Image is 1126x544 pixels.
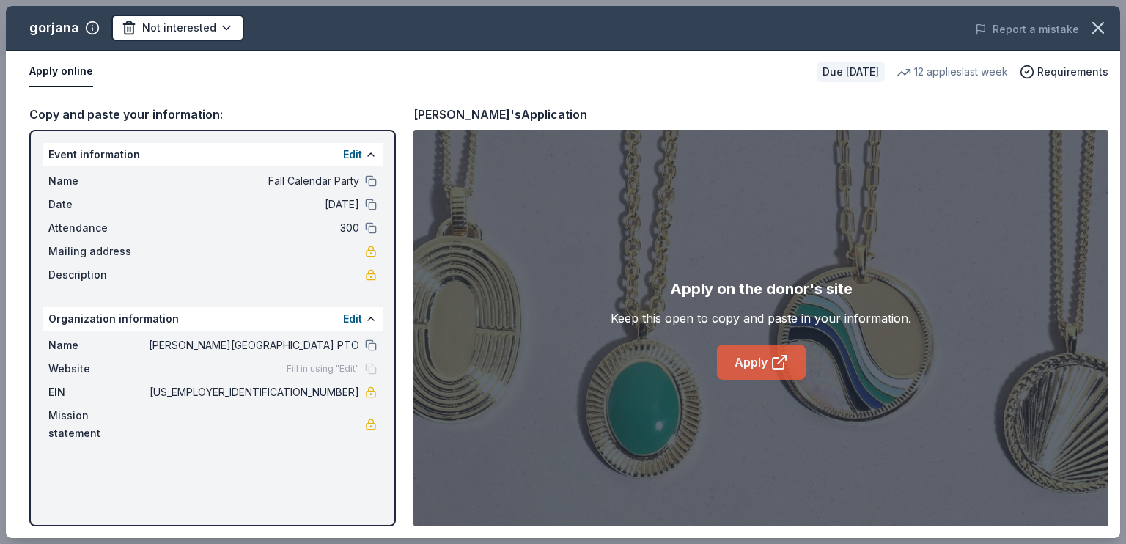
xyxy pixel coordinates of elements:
span: Attendance [48,219,147,237]
div: Due [DATE] [817,62,885,82]
div: [PERSON_NAME]'s Application [413,105,587,124]
div: 12 applies last week [897,63,1008,81]
span: Name [48,172,147,190]
div: Apply on the donor's site [670,277,853,301]
a: Apply [717,345,806,380]
span: [DATE] [147,196,359,213]
span: Website [48,360,147,378]
span: Fill in using "Edit" [287,363,359,375]
span: [PERSON_NAME][GEOGRAPHIC_DATA] PTO [147,337,359,354]
button: Report a mistake [975,21,1079,38]
span: [US_EMPLOYER_IDENTIFICATION_NUMBER] [147,383,359,401]
button: Edit [343,310,362,328]
span: EIN [48,383,147,401]
span: Requirements [1037,63,1108,81]
button: Requirements [1020,63,1108,81]
span: 300 [147,219,359,237]
div: gorjana [29,16,79,40]
button: Edit [343,146,362,163]
div: Event information [43,143,383,166]
div: Copy and paste your information: [29,105,396,124]
span: Date [48,196,147,213]
span: Not interested [142,19,216,37]
button: Not interested [111,15,244,41]
span: Description [48,266,147,284]
span: Fall Calendar Party [147,172,359,190]
span: Mission statement [48,407,147,442]
div: Keep this open to copy and paste in your information. [611,309,911,327]
span: Mailing address [48,243,147,260]
button: Apply online [29,56,93,87]
div: Organization information [43,307,383,331]
span: Name [48,337,147,354]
